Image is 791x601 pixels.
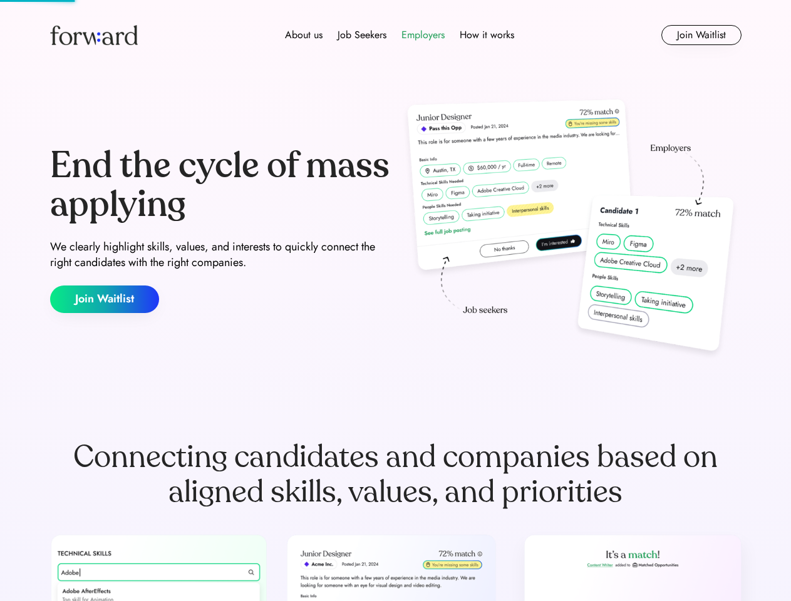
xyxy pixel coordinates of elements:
[401,28,445,43] div: Employers
[50,285,159,313] button: Join Waitlist
[401,95,742,364] img: hero-image.png
[338,28,386,43] div: Job Seekers
[50,146,391,223] div: End the cycle of mass applying
[50,439,742,510] div: Connecting candidates and companies based on aligned skills, values, and priorities
[661,25,742,45] button: Join Waitlist
[460,28,514,43] div: How it works
[50,239,391,270] div: We clearly highlight skills, values, and interests to quickly connect the right candidates with t...
[50,25,138,45] img: Forward logo
[285,28,323,43] div: About us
